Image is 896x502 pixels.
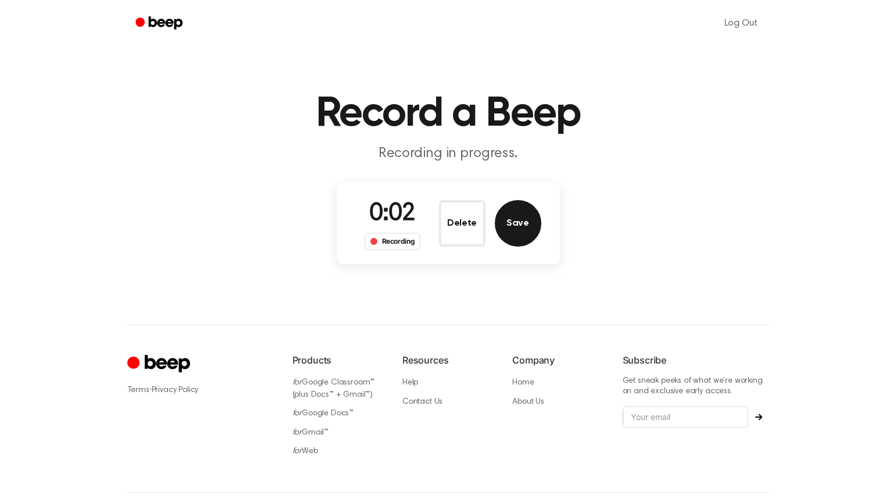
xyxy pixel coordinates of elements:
[292,447,318,455] a: forWeb
[127,386,149,394] a: Terms
[292,379,375,399] a: forGoogle Classroom™ (plus Docs™ + Gmail™)
[623,353,769,367] h6: Subscribe
[748,414,769,421] button: Subscribe
[495,200,541,247] button: Save Audio Record
[512,398,544,406] a: About Us
[365,233,421,250] div: Recording
[225,144,672,163] p: Recording in progress.
[623,376,769,397] p: Get sneak peeks of what we’re working on and exclusive early access.
[512,379,534,387] a: Home
[127,353,193,376] a: Cruip
[127,12,193,35] a: Beep
[151,93,746,135] h1: Record a Beep
[402,379,418,387] a: Help
[512,353,604,367] h6: Company
[152,386,199,394] a: Privacy Policy
[292,429,302,437] i: for
[292,429,329,437] a: forGmail™
[713,9,769,37] a: Log Out
[402,353,494,367] h6: Resources
[402,398,442,406] a: Contact Us
[439,200,486,247] button: Delete Audio Record
[369,202,416,226] span: 0:02
[292,410,302,418] i: for
[292,379,302,387] i: for
[127,384,274,396] div: ·
[292,410,354,418] a: forGoogle Docs™
[623,406,748,428] input: Your email
[292,353,384,367] h6: Products
[292,447,302,455] i: for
